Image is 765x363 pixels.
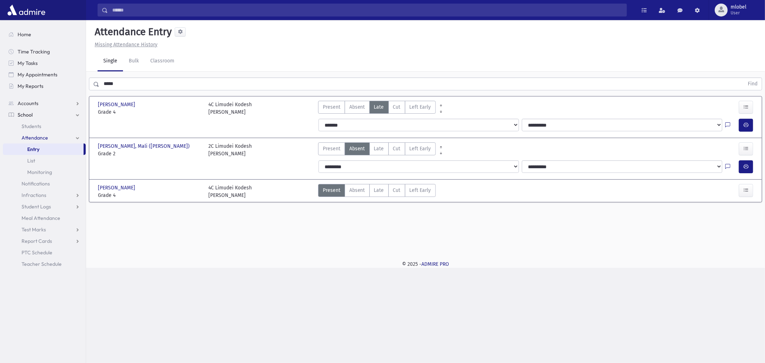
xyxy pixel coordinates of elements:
a: Single [98,51,123,71]
span: Absent [349,145,365,152]
div: © 2025 - [98,260,754,268]
h5: Attendance Entry [92,26,172,38]
span: Time Tracking [18,48,50,55]
button: Find [743,78,762,90]
span: Late [374,103,384,111]
span: Late [374,145,384,152]
input: Search [108,4,627,16]
img: AdmirePro [6,3,47,17]
span: User [731,10,746,16]
span: Student Logs [22,203,51,210]
span: Students [22,123,41,129]
span: [PERSON_NAME], Mali ([PERSON_NAME]) [98,142,191,150]
span: Present [323,145,340,152]
span: My Tasks [18,60,38,66]
a: Infractions [3,189,86,201]
span: Accounts [18,100,38,107]
a: My Appointments [3,69,86,80]
a: Notifications [3,178,86,189]
span: Teacher Schedule [22,261,62,267]
div: AttTypes [318,184,436,199]
span: PTC Schedule [22,249,52,256]
div: 4C Limudei Kodesh [PERSON_NAME] [208,101,252,116]
span: Present [323,103,340,111]
span: [PERSON_NAME] [98,101,137,108]
div: 2C Limudei Kodesh [PERSON_NAME] [208,142,252,157]
span: [PERSON_NAME] [98,184,137,192]
span: Present [323,187,340,194]
span: Home [18,31,31,38]
a: Monitoring [3,166,86,178]
a: List [3,155,86,166]
span: Cut [393,103,401,111]
a: My Reports [3,80,86,92]
div: 4C Limudei Kodesh [PERSON_NAME] [208,184,252,199]
a: Teacher Schedule [3,258,86,270]
div: AttTypes [318,142,436,157]
a: School [3,109,86,121]
a: Classroom [145,51,180,71]
span: Notifications [22,180,50,187]
span: Grade 4 [98,192,201,199]
span: School [18,112,33,118]
span: Monitoring [27,169,52,175]
u: Missing Attendance History [95,42,157,48]
span: Absent [349,187,365,194]
a: Students [3,121,86,132]
span: Cut [393,187,401,194]
span: Cut [393,145,401,152]
span: Test Marks [22,226,46,233]
div: AttTypes [318,101,436,116]
a: Entry [3,143,84,155]
span: Late [374,187,384,194]
a: Test Marks [3,224,86,235]
a: Report Cards [3,235,86,247]
a: Home [3,29,86,40]
span: Entry [27,146,39,152]
span: Left Early [410,103,431,111]
span: Meal Attendance [22,215,60,221]
span: Attendance [22,135,48,141]
a: PTC Schedule [3,247,86,258]
span: mlobel [731,4,746,10]
span: My Appointments [18,71,57,78]
a: Accounts [3,98,86,109]
span: Report Cards [22,238,52,244]
a: Attendance [3,132,86,143]
span: My Reports [18,83,43,89]
span: Grade 2 [98,150,201,157]
span: Infractions [22,192,46,198]
span: List [27,157,35,164]
a: Bulk [123,51,145,71]
a: My Tasks [3,57,86,69]
a: Student Logs [3,201,86,212]
a: Missing Attendance History [92,42,157,48]
a: Meal Attendance [3,212,86,224]
a: Time Tracking [3,46,86,57]
span: Left Early [410,187,431,194]
span: Absent [349,103,365,111]
a: ADMIRE PRO [421,261,449,267]
span: Left Early [410,145,431,152]
span: Grade 4 [98,108,201,116]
